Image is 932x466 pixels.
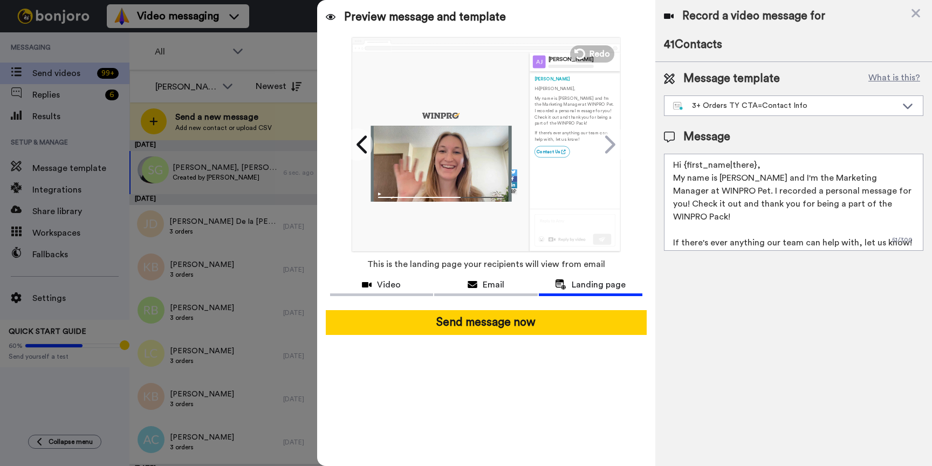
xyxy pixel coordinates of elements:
img: reply-preview.svg [534,214,615,246]
p: Hi [PERSON_NAME] , [534,85,615,91]
div: 3+ Orders TY CTA=Contact Info [673,100,897,111]
span: Video [377,278,401,291]
button: What is this? [865,71,923,87]
button: Send message now [326,310,647,335]
a: Contact Us [534,146,570,157]
textarea: Hi {first_name|there}, My name is [PERSON_NAME] and I'm the Marketing Manager at WINPRO Pet. I re... [664,154,923,251]
span: Message [683,129,730,145]
span: Landing page [572,278,626,291]
img: player-controls-full.svg [371,189,511,201]
p: My name is [PERSON_NAME] and I'm the Marketing Manager at WINPRO Pet. I recorded a personal messa... [534,95,615,126]
img: 1938f74c-15ae-458e-9908-e889e4bba8f5 [420,109,463,122]
p: If there's ever anything our team can help with, let us know! [534,130,615,142]
div: [PERSON_NAME] [534,76,615,81]
span: Message template [683,71,780,87]
span: This is the landing page your recipients will view from email [367,252,605,276]
span: Email [483,278,504,291]
img: nextgen-template.svg [673,102,683,111]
